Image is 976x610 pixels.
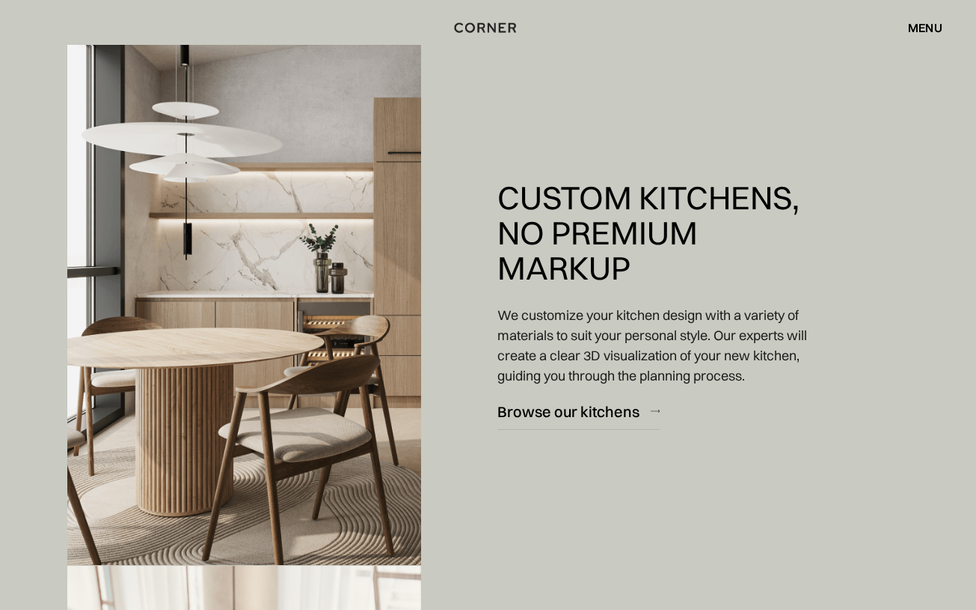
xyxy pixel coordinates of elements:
[442,18,533,37] a: home
[67,45,421,565] img: A dining area with light oak kitchen cabinets, quartz backsplash, two open shelves, and undershel...
[497,180,811,286] h2: Custom Kitchens, No Premium Markup
[908,22,942,34] div: menu
[497,393,660,430] a: Browse our kitchens
[497,401,639,422] div: Browse our kitchens
[497,305,811,386] p: We customize your kitchen design with a variety of materials to suit your personal style. Our exp...
[893,15,942,40] div: menu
